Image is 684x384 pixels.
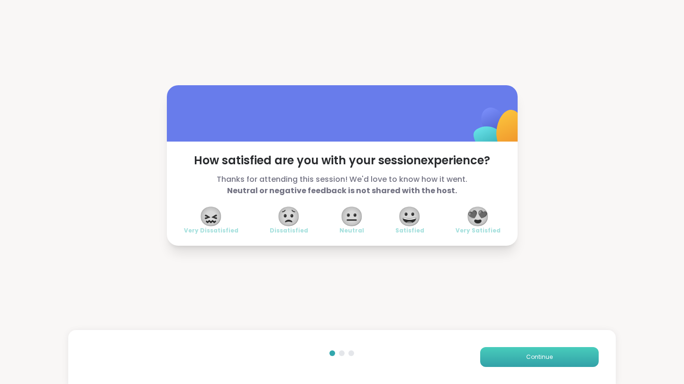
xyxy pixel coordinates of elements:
[466,208,490,225] span: 😍
[480,347,599,367] button: Continue
[227,185,457,196] b: Neutral or negative feedback is not shared with the host.
[340,208,364,225] span: 😐
[277,208,301,225] span: 😟
[184,153,501,168] span: How satisfied are you with your session experience?
[270,227,308,234] span: Dissatisfied
[184,227,238,234] span: Very Dissatisfied
[395,227,424,234] span: Satisfied
[526,353,553,361] span: Continue
[456,227,501,234] span: Very Satisfied
[398,208,421,225] span: 😀
[199,208,223,225] span: 😖
[184,174,501,196] span: Thanks for attending this session! We'd love to know how it went.
[451,83,546,177] img: ShareWell Logomark
[339,227,364,234] span: Neutral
